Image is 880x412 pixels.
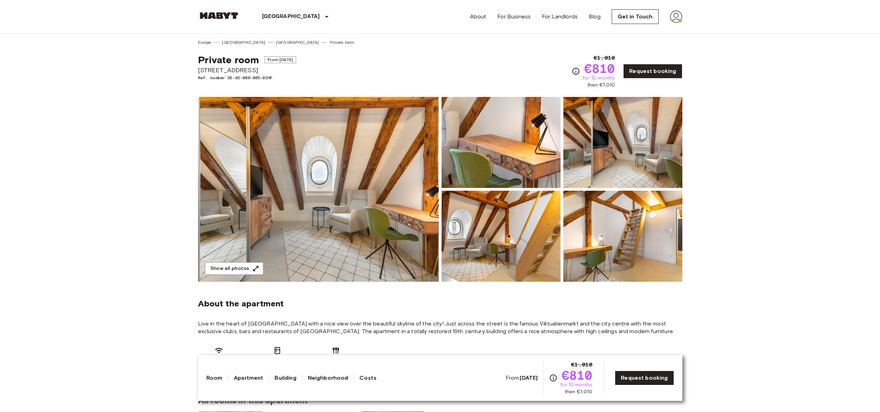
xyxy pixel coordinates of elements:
img: Picture of unit DE-02-008-005-02HF [442,97,561,188]
svg: Check cost overview for full price breakdown. Please note that discounts apply to new joiners onl... [572,67,580,75]
a: [GEOGRAPHIC_DATA] [276,39,319,46]
img: Habyt [198,12,240,19]
a: Room [206,374,223,382]
a: Blog [589,13,601,21]
a: [GEOGRAPHIC_DATA] [222,39,265,46]
a: Europe [198,39,212,46]
span: From [DATE] [264,56,296,63]
span: then €1,010 [565,388,593,395]
a: Get in Touch [612,9,659,24]
span: Ref. number DE-02-008-005-02HF [198,75,296,81]
span: for 10 months [583,75,615,82]
span: €1,010 [594,54,615,62]
a: Neighborhood [308,374,348,382]
a: Apartment [234,374,263,382]
a: Request booking [615,371,674,385]
svg: Check cost overview for full price breakdown. Please note that discounts apply to new joiners onl... [549,374,557,382]
span: for 10 months [560,381,592,388]
span: Private room [198,54,259,66]
button: Show all photos [205,262,263,275]
span: Live in the heart of [GEOGRAPHIC_DATA] with a nice view over the beautiful skyline of the city! J... [198,320,682,335]
a: For Landlords [542,13,578,21]
span: [STREET_ADDRESS] [198,66,296,75]
b: [DATE] [520,374,538,381]
img: Marketing picture of unit DE-02-008-005-02HF [198,97,439,282]
img: Picture of unit DE-02-008-005-02HF [563,191,682,282]
a: Building [275,374,296,382]
span: €810 [562,369,593,381]
span: €810 [584,62,615,75]
a: About [470,13,486,21]
img: Picture of unit DE-02-008-005-02HF [442,191,561,282]
a: Request booking [623,64,682,79]
span: From: [506,374,538,382]
span: About the apartment [198,298,284,309]
a: Private room [330,39,355,46]
a: Costs [359,374,376,382]
img: avatar [670,10,682,23]
span: €1,010 [571,361,592,369]
a: For Business [497,13,531,21]
img: Picture of unit DE-02-008-005-02HF [563,97,682,188]
p: [GEOGRAPHIC_DATA] [262,13,320,21]
span: then €1,010 [587,82,615,89]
